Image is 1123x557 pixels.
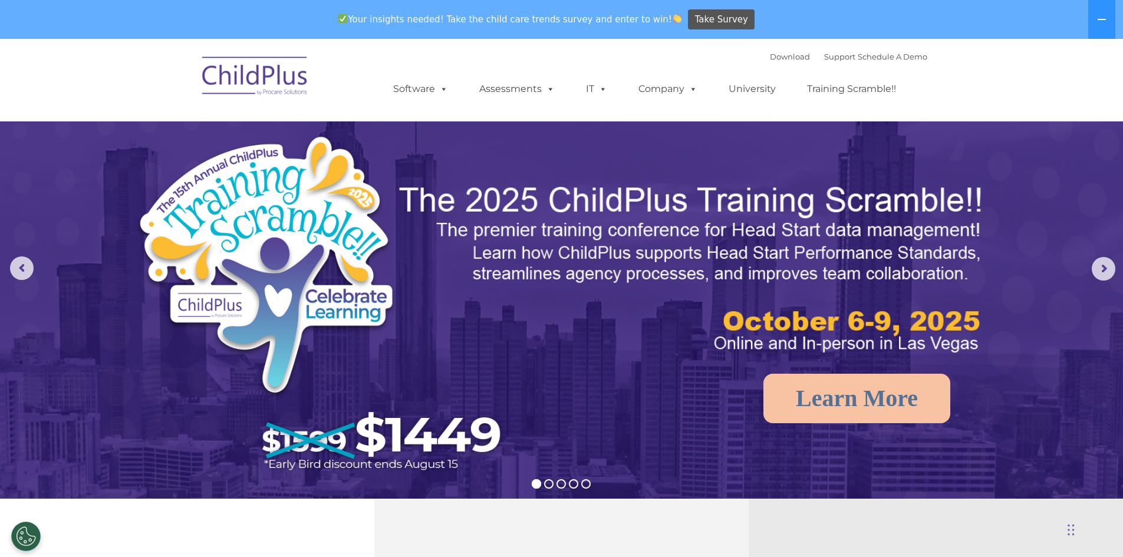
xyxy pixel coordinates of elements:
[338,14,347,23] img: ✅
[334,8,687,31] span: Your insights needed! Take the child care trends survey and enter to win!
[164,78,200,87] span: Last name
[673,14,681,23] img: 👏
[627,77,709,101] a: Company
[467,77,567,101] a: Assessments
[695,9,748,30] span: Take Survey
[770,52,927,61] font: |
[1068,512,1075,548] div: Drag
[11,522,41,551] button: Cookies Settings
[824,52,855,61] a: Support
[688,9,755,30] a: Take Survey
[196,48,314,107] img: ChildPlus by Procare Solutions
[574,77,619,101] a: IT
[858,52,927,61] a: Schedule A Demo
[770,52,810,61] a: Download
[795,77,908,101] a: Training Scramble!!
[164,126,214,135] span: Phone number
[930,430,1123,557] iframe: Chat Widget
[381,77,460,101] a: Software
[717,77,788,101] a: University
[763,374,950,423] a: Learn More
